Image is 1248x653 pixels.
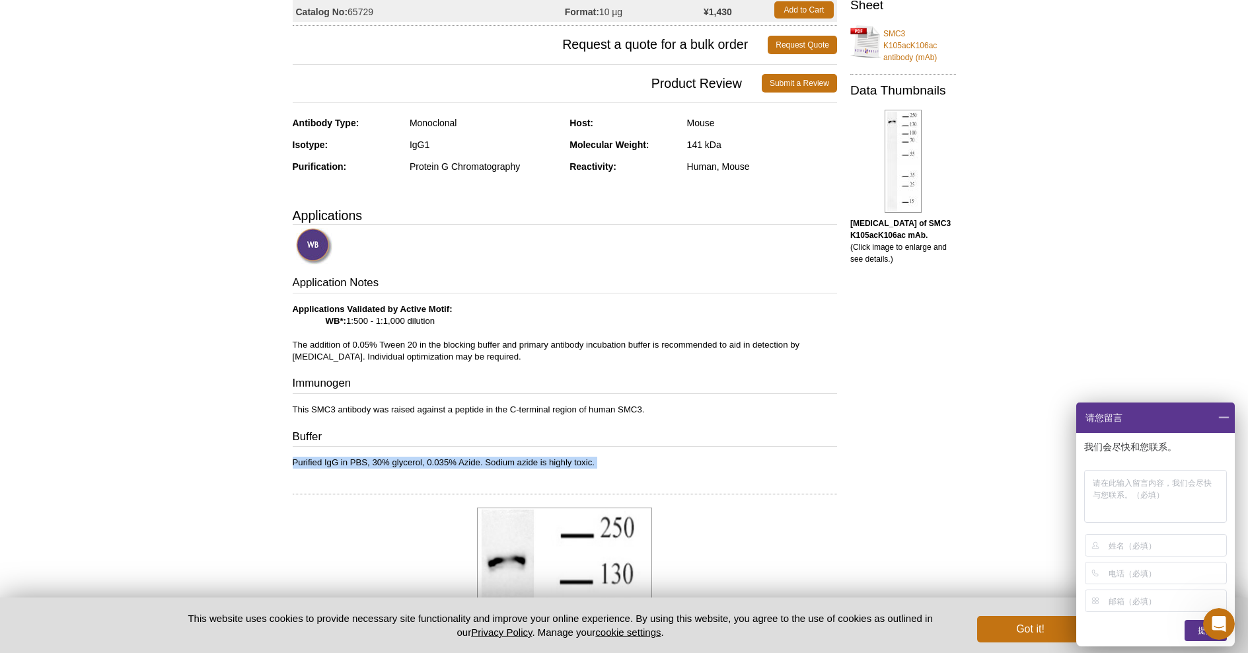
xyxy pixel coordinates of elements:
[296,228,332,264] img: Western Blot Validated
[569,118,593,128] strong: Host:
[687,117,837,129] div: Mouse
[1109,535,1224,556] input: 姓名（必填）
[762,74,837,93] a: Submit a Review
[293,118,359,128] strong: Antibody Type:
[293,457,837,469] p: Purified IgG in PBS, 30% glycerol, 0.035% Azide. Sodium azide is highly toxic.
[687,139,837,151] div: 141 kDa
[410,161,560,173] div: Protein G Chromatography
[885,110,922,213] img: SMC3 K105acK106ac antibody (mAb) tested by Western blot.
[410,139,560,151] div: IgG1
[1109,562,1224,584] input: 电话（必填）
[595,627,661,638] button: cookie settings
[293,304,453,314] b: Applications Validated by Active Motif:
[471,627,532,638] a: Privacy Policy
[850,219,951,240] b: [MEDICAL_DATA] of SMC3 K105acK106ac mAb.
[410,117,560,129] div: Monoclonal
[1185,620,1227,641] div: 提交
[850,217,956,265] p: (Click image to enlarge and see details.)
[165,611,956,639] p: This website uses cookies to provide necessary site functionality and improve your online experie...
[977,616,1083,642] button: Got it!
[569,161,616,172] strong: Reactivity:
[687,161,837,173] div: Human, Mouse
[774,1,834,19] a: Add to Cart
[1109,590,1224,611] input: 邮箱（必填）
[768,36,837,54] a: Request Quote
[293,206,837,225] h3: Applications
[293,36,768,54] span: Request a quote for a bulk order
[565,6,599,18] strong: Format:
[850,85,956,96] h2: Data Thumbnails
[293,303,837,363] p: 1:500 - 1:1,000 dilution The addition of 0.05% Tween 20 in the blocking buffer and primary antibo...
[293,139,328,150] strong: Isotype:
[296,6,348,18] strong: Catalog No:
[293,275,837,293] h3: Application Notes
[1084,441,1230,453] p: 我们会尽快和您联系。
[293,404,837,416] p: This SMC3 antibody was raised against a peptide in the C-terminal region of human SMC3.
[293,161,347,172] strong: Purification:
[1084,403,1122,433] span: 请您留言
[293,74,762,93] span: Product Review
[293,429,837,447] h3: Buffer
[1203,608,1235,640] iframe: Intercom live chat
[850,20,956,63] a: SMC3 K105acK106ac antibody (mAb)
[704,6,732,18] strong: ¥1,430
[569,139,649,150] strong: Molecular Weight:
[293,375,837,394] h3: Immunogen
